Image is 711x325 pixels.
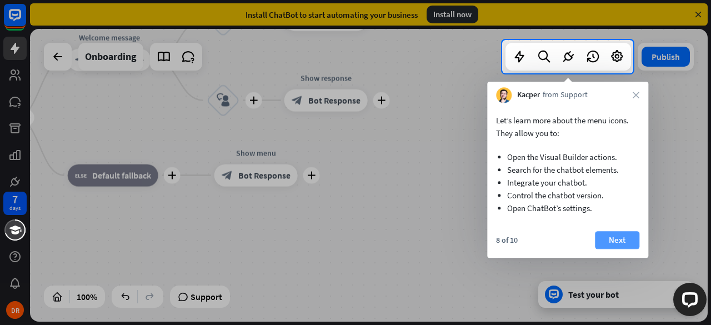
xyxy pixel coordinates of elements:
[507,176,628,189] li: Integrate your chatbot.
[517,90,540,101] span: Kacper
[507,163,628,176] li: Search for the chatbot elements.
[595,231,639,249] button: Next
[507,202,628,214] li: Open ChatBot’s settings.
[507,151,628,163] li: Open the Visual Builder actions.
[633,92,639,98] i: close
[496,235,518,245] div: 8 of 10
[664,278,711,325] iframe: LiveChat chat widget
[543,90,588,101] span: from Support
[507,189,628,202] li: Control the chatbot version.
[496,114,639,139] p: Let’s learn more about the menu icons. They allow you to:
